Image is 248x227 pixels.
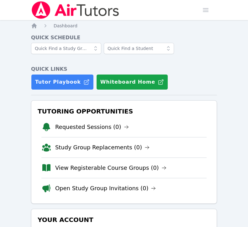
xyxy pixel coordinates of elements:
[104,43,174,54] input: Quick Find a Student
[31,65,217,73] h4: Quick Links
[54,23,77,28] span: Dashboard
[55,143,150,152] a: Study Group Replacements (0)
[96,74,168,90] button: Whiteboard Home
[31,74,94,90] a: Tutor Playbook
[54,23,77,29] a: Dashboard
[31,43,101,54] input: Quick Find a Study Group
[55,184,156,193] a: Open Study Group Invitations (0)
[31,34,217,42] h4: Quick Schedule
[55,163,166,172] a: View Registerable Course Groups (0)
[55,123,129,131] a: Requested Sessions (0)
[31,23,217,29] nav: Breadcrumb
[36,214,212,225] h3: Your Account
[36,106,212,117] h3: Tutoring Opportunities
[31,1,120,19] img: Air Tutors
